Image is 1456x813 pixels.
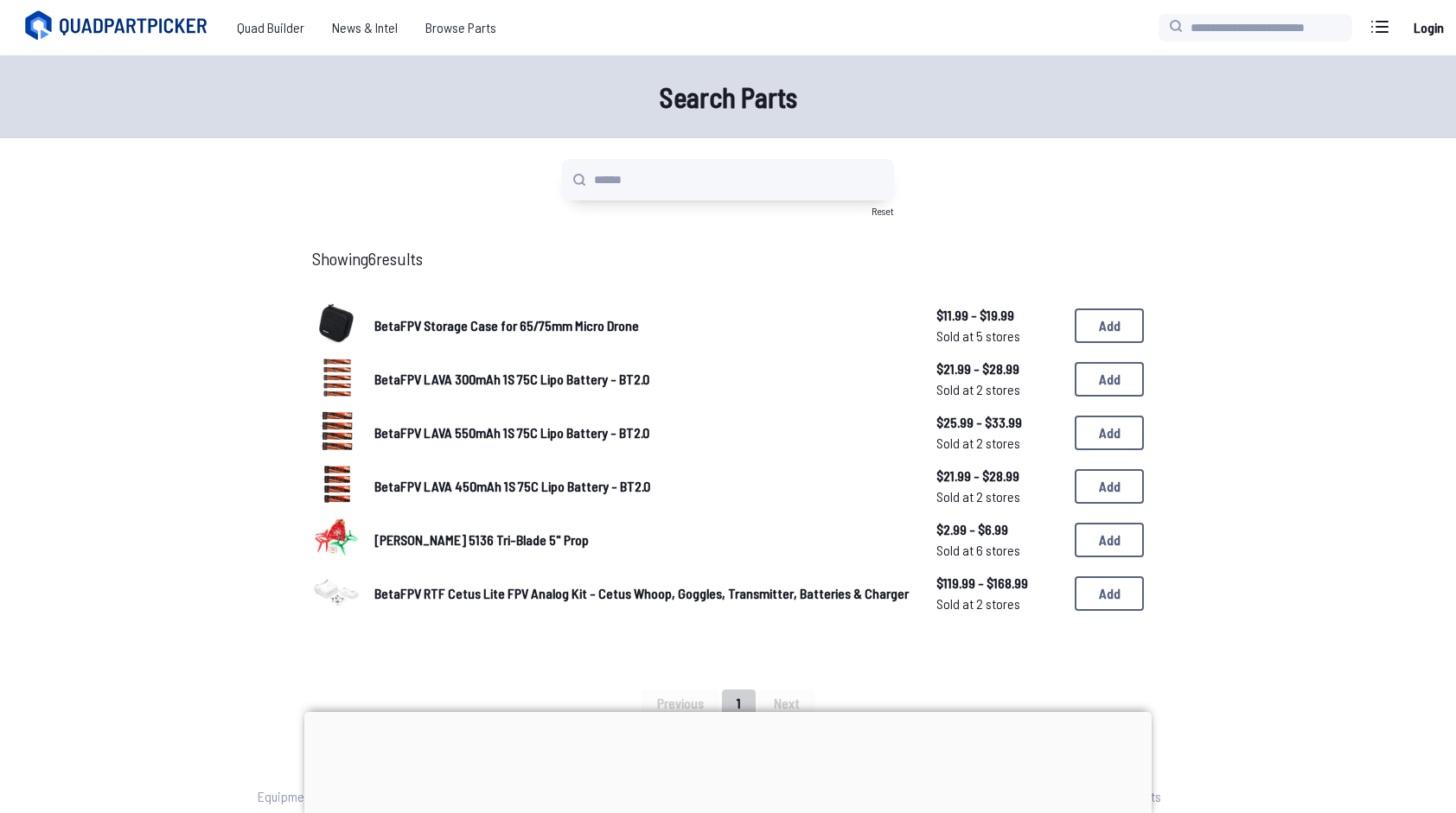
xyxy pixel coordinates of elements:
span: Sold at 2 stores [936,379,1061,400]
a: Reset [872,205,894,217]
a: Browse Parts [412,10,510,45]
a: image [312,299,361,353]
button: Add [1075,576,1144,611]
a: image [312,567,361,620]
span: $21.99 - $28.99 [936,359,1061,379]
a: image [312,353,361,406]
h1: Search Parts [175,76,1281,118]
p: Equipment [258,786,424,807]
a: image [312,513,361,567]
span: BetaFPV LAVA 300mAh 1S 75C Lipo Battery - BT2.0 [374,371,649,387]
button: 1 [722,689,756,717]
span: $11.99 - $19.99 [936,305,1061,326]
a: BetaFPV RTF Cetus Lite FPV Analog Kit - Cetus Whoop, Goggles, Transmitter, Batteries & Charger [374,583,909,604]
span: Sold at 5 stores [936,326,1061,346]
button: Add [1075,308,1144,343]
a: image [312,406,361,460]
img: image [312,353,361,401]
span: BetaFPV RTF Cetus Lite FPV Analog Kit - Cetus Whoop, Goggles, Transmitter, Batteries & Charger [374,585,909,601]
img: image [312,567,361,615]
span: Sold at 2 stores [936,433,1061,454]
a: BetaFPV LAVA 450mAh 1S 75C Lipo Battery - BT2.0 [374,476,909,497]
a: BetaFPV Storage Case for 65/75mm Micro Drone [374,315,909,336]
img: image [312,513,361,562]
span: $25.99 - $33.99 [936,412,1061,433]
img: image [312,299,361,347]
button: Add [1075,362,1144,397]
a: [PERSON_NAME] 5136 Tri-Blade 5" Prop [374,530,909,550]
img: image [312,460,361,508]
button: Add [1075,523,1144,557]
span: Sold at 2 stores [936,594,1061,614]
span: Sold at 6 stores [936,540,1061,561]
span: BetaFPV LAVA 450mAh 1S 75C Lipo Battery - BT2.0 [374,478,650,494]
a: BetaFPV LAVA 550mAh 1S 75C Lipo Battery - BT2.0 [374,422,909,443]
a: image [312,460,361,513]
p: Showing 6 results [312,245,1144,271]
span: $21.99 - $28.99 [936,466,1061,486]
a: News & Intel [318,10,412,45]
span: $119.99 - $168.99 [936,573,1061,594]
button: Add [1075,469,1144,504]
a: BetaFPV LAVA 300mAh 1S 75C Lipo Battery - BT2.0 [374,369,909,390]
a: Quad Builder [223,10,318,45]
a: Login [1408,10,1449,45]
span: [PERSON_NAME] 5136 Tri-Blade 5" Prop [374,531,589,548]
button: Add [1075,416,1144,450]
span: Sold at 2 stores [936,486,1061,507]
span: $2.99 - $6.99 [936,519,1061,540]
span: BetaFPV LAVA 550mAh 1S 75C Lipo Battery - BT2.0 [374,424,649,441]
img: image [312,406,361,454]
span: BetaFPV Storage Case for 65/75mm Micro Drone [374,317,639,333]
